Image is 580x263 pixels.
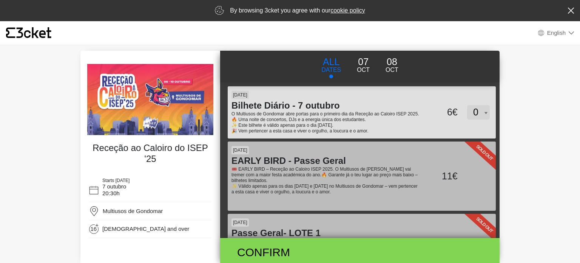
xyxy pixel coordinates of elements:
[231,146,249,154] span: [DATE]
[87,64,213,135] img: 7440fe1f37c444abb5e7e2de1cca6be7.webp
[313,54,349,79] button: ALL DATES
[231,100,421,111] h4: Bilhete Diário - 7 outubro
[421,105,460,120] div: 6€
[103,208,163,214] span: Multiusos de Gondomar
[102,226,189,232] span: [DEMOGRAPHIC_DATA] and over
[231,128,421,134] p: 🎉 Vem pertencer a esta casa e viver o orgulho, a loucura e o amor.
[330,7,365,14] a: cookie policy
[95,223,99,227] span: +
[447,118,521,187] label: Sold Out
[357,55,370,69] p: 07
[386,65,398,75] p: Oct
[231,91,249,99] span: [DATE]
[231,117,421,123] p: 🔥 Uma noite de concertos, DJs e a energia única dos estudantes.
[231,218,249,227] span: [DATE]
[231,228,421,239] h4: Passe Geral- LOTE 1
[386,55,398,69] p: 08
[231,244,403,261] div: Confirm
[349,54,378,75] button: 07 Oct
[102,183,126,196] span: 7 outubro 20:30h
[231,156,421,167] h4: EARLY BIRD - Passe Geral
[421,169,460,184] div: 11€
[6,28,15,38] g: {' '}
[447,190,521,259] label: Sold Out
[378,54,406,75] button: 08 Oct
[230,6,365,15] p: By browsing 3cket you agree with our
[231,123,421,128] p: ✨ Este bilhete é válido apenas para o dia [DATE].
[467,105,490,120] select: [DATE] Bilhete Diário - 7 outubro O Multiusos de Gondomar abre portas para o primeiro dia da Rece...
[91,143,210,165] h4: Receção ao Caloiro do ISEP '25
[231,167,421,184] p: 🎟️ EARLY BIRD – Receção ao Caloiro ISEP 2025. O Multiusos de [PERSON_NAME] vai tremer com a maior...
[321,55,341,69] p: ALL
[102,178,130,183] span: Starts [DATE]
[231,111,421,117] p: O Multiusos de Gondomar abre portas para o primeiro dia da Receção ao Caloiro ISEP 2025.
[321,65,341,75] p: DATES
[357,65,370,75] p: Oct
[91,226,99,234] span: 16
[231,184,421,195] p: ✨ Válido apenas para os dias [DATE] e [DATE] no Multiusos de Gondomar – vem pertencer a esta casa...
[421,235,460,250] div: 12€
